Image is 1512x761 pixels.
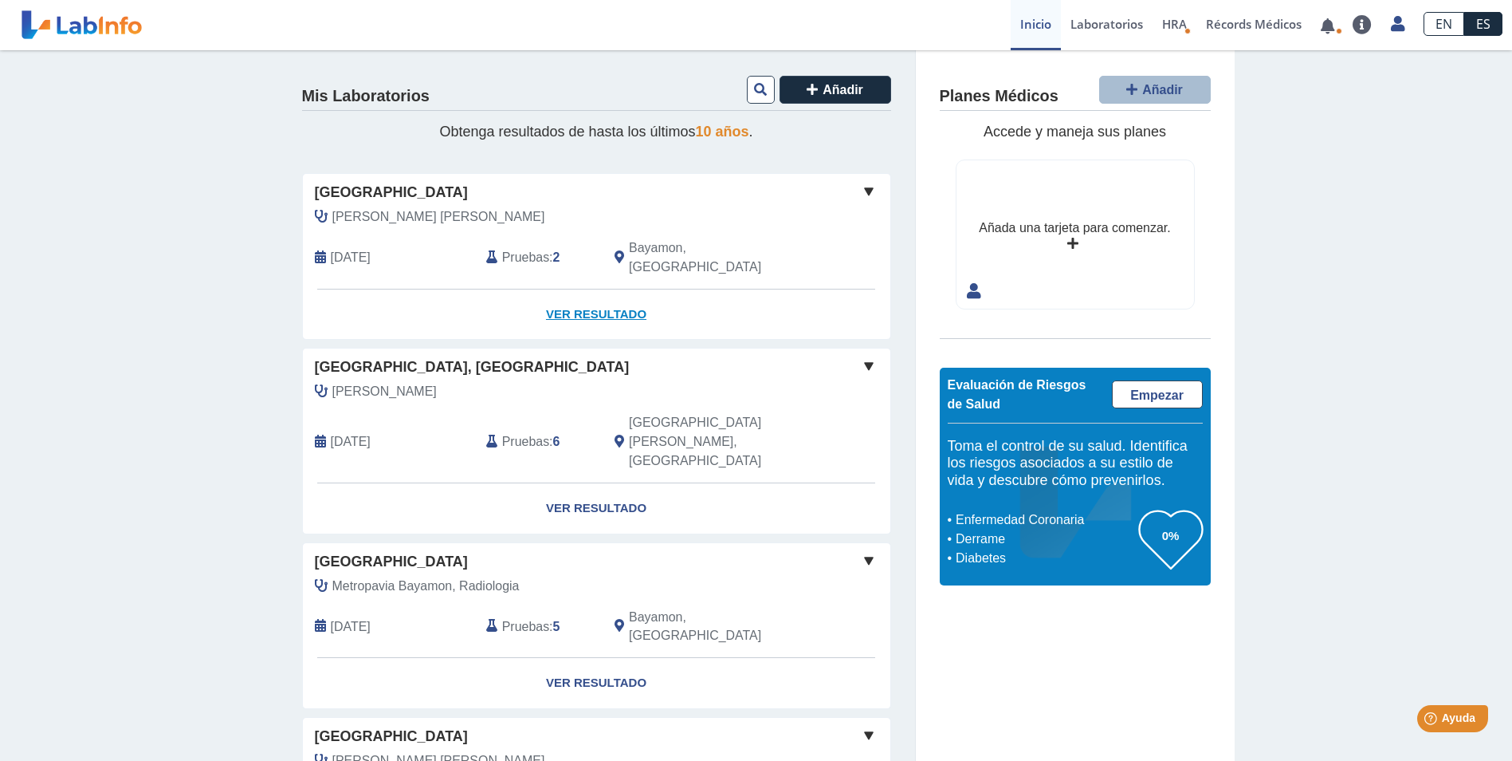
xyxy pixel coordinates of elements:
span: Añadir [823,83,863,97]
b: 5 [553,620,560,633]
h3: 0% [1139,526,1203,546]
li: Derrame [952,530,1139,549]
h5: Toma el control de su salud. Identifica los riesgos asociados a su estilo de vida y descubre cómo... [948,438,1203,490]
span: 2024-11-11 [331,432,371,451]
div: Añada una tarjeta para comenzar. [979,219,1170,238]
button: Añadir [780,76,891,104]
a: Ver Resultado [303,658,890,708]
span: HRA [1162,16,1187,32]
button: Añadir [1099,76,1211,104]
a: Empezar [1112,380,1203,408]
span: Carmona, Nestor [332,382,437,401]
div: : [474,608,603,646]
span: Bayamon, PR [629,239,805,277]
h4: Mis Laboratorios [302,87,430,106]
a: Ver Resultado [303,290,890,340]
span: Pruebas [502,248,549,267]
span: [GEOGRAPHIC_DATA], [GEOGRAPHIC_DATA] [315,357,630,378]
span: San Juan, PR [629,413,805,471]
span: Obtenga resultados de hasta los últimos . [439,124,752,140]
li: Diabetes [952,549,1139,568]
a: EN [1424,12,1464,36]
h4: Planes Médicos [940,87,1058,106]
b: 2 [553,250,560,264]
iframe: Help widget launcher [1370,699,1494,743]
div: : [474,413,603,471]
span: [GEOGRAPHIC_DATA] [315,551,468,573]
b: 6 [553,435,560,448]
span: Bayamon, PR [629,608,805,646]
span: [GEOGRAPHIC_DATA] [315,726,468,747]
div: : [474,239,603,277]
span: Carmona Vargas, Nestor [332,207,545,227]
span: Metropavia Bayamon, Radiologia [332,577,520,596]
span: Pruebas [502,617,549,637]
span: Añadir [1142,83,1183,97]
li: Enfermedad Coronaria [952,511,1139,530]
span: Accede y maneja sus planes [984,124,1166,140]
span: Evaluación de Riesgos de Salud [948,378,1086,411]
a: Ver Resultado [303,483,890,534]
a: ES [1464,12,1502,36]
span: 2024-03-20 [331,617,371,637]
span: Pruebas [502,432,549,451]
span: 2025-01-03 [331,248,371,267]
span: Empezar [1130,388,1184,402]
span: [GEOGRAPHIC_DATA] [315,182,468,203]
span: 10 años [696,124,749,140]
